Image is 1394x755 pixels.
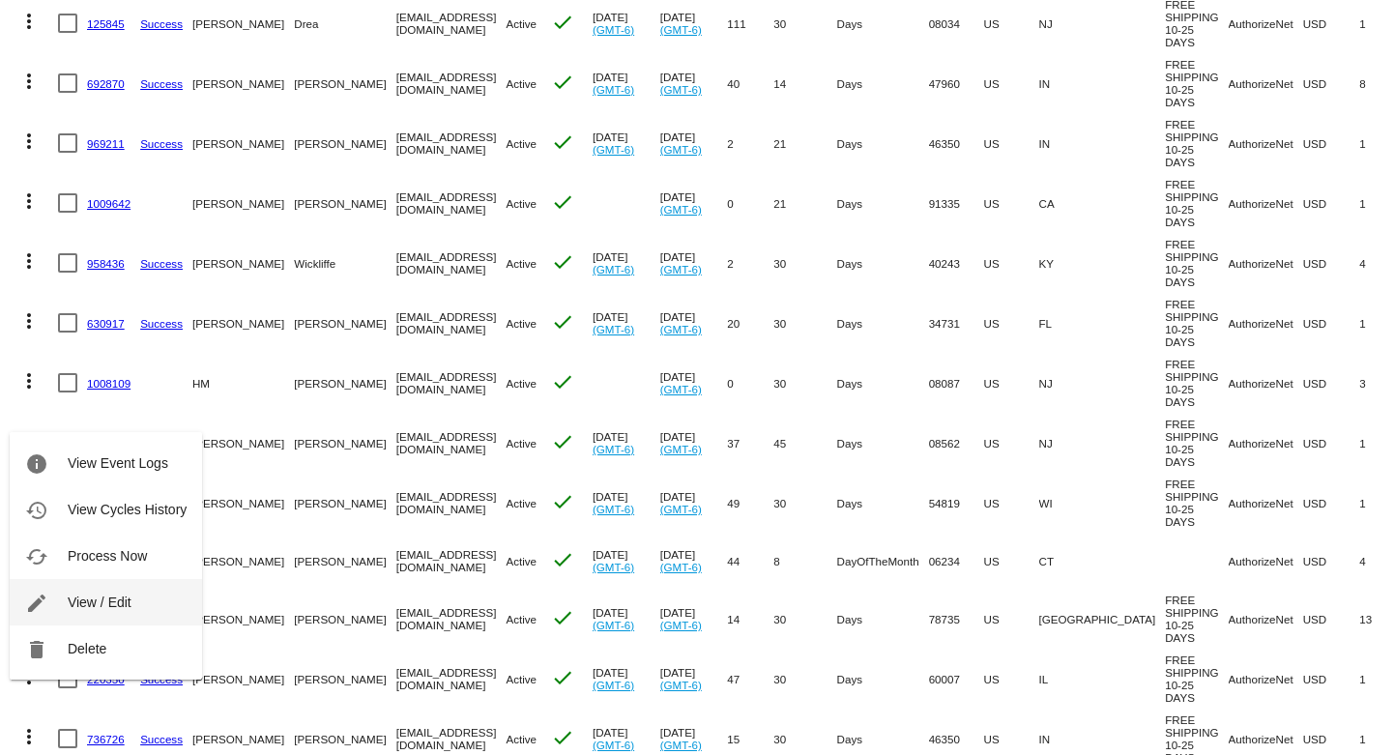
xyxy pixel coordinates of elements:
span: View Cycles History [68,502,187,517]
mat-icon: cached [25,545,48,568]
mat-icon: info [25,452,48,476]
mat-icon: history [25,499,48,522]
span: View Event Logs [68,455,168,471]
span: Delete [68,641,106,656]
mat-icon: edit [25,592,48,615]
mat-icon: delete [25,638,48,661]
span: Process Now [68,548,147,564]
span: View / Edit [68,595,131,610]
